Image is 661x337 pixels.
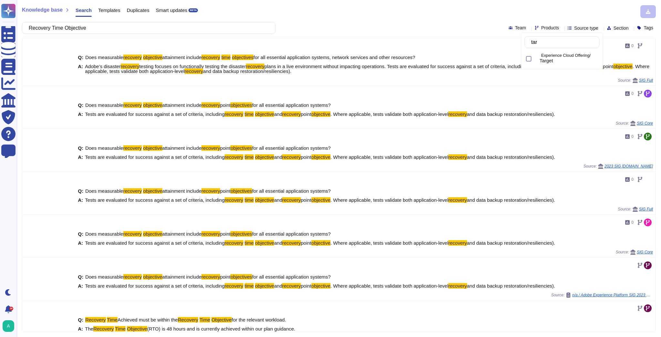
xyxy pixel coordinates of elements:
span: Knowledge base [22,7,63,13]
span: . Where applicable, tests validate both application-level [330,111,448,117]
span: Tests are evaluated for success against a set of criteria, including [85,283,225,289]
span: and [274,283,282,289]
mark: time [245,283,254,289]
b: Q: [78,103,83,107]
mark: objective [311,240,330,246]
mark: recovery [448,283,467,289]
mark: recovery [282,111,301,117]
span: testing focuses on functionally testing the disaster [139,64,246,69]
b: Q: [78,231,83,236]
span: . Where applicable, tests validate both application-level [330,283,448,289]
span: attainment include [162,145,202,151]
span: attainment include [162,188,202,194]
span: for all essential application systems? [252,231,330,237]
mark: recovery [123,188,142,194]
mark: recovery [201,55,220,60]
span: for all essential application systems? [252,188,330,194]
span: Target [540,58,553,64]
mark: Objective [127,326,147,332]
span: and data backup restoration/resiliencies). [467,283,555,289]
span: (RTO) is 48 hours and is currently achieved within our plan guidance. [147,326,295,332]
mark: objective [143,231,162,237]
span: Smart updates [156,8,188,13]
span: 0 [631,135,634,138]
span: and [274,111,282,117]
span: and data backup restoration/resiliencies). [467,197,555,203]
span: Source: [618,207,653,212]
b: Q: [78,189,83,193]
mark: recovery [282,154,301,160]
mark: recovery [282,240,301,246]
span: plans in a live environment without impacting operations. Tests are evaluated for success against... [264,64,527,69]
mark: recovery [225,283,243,289]
span: and [274,154,282,160]
mark: time [245,111,254,117]
span: Tests are evaluated for success against a set of criteria, including [85,154,225,160]
span: . Where applicable, tests validate both application-level [330,240,448,246]
span: and data backup restoration/resiliencies). [203,68,291,74]
span: attainment include [162,102,202,108]
span: for the relevant workload. [232,317,286,322]
span: attainment include [162,55,202,60]
mark: objective [311,154,330,160]
mark: recovery [201,188,220,194]
b: Q: [78,55,83,60]
span: point [301,154,311,160]
div: Target [534,51,599,66]
b: A: [78,112,83,117]
mark: recovery [201,102,220,108]
span: Source: [616,121,653,126]
p: Experience Cloud Offering/ [541,54,597,58]
mark: recovery [201,145,220,151]
span: Duplicates [127,8,149,13]
span: SIG Full [639,207,653,211]
mark: recovery [123,274,142,280]
mark: objective [255,111,274,117]
mark: recovery [225,111,243,117]
span: Section [614,26,629,30]
span: for all essential application systems? [252,102,330,108]
span: 0 [631,92,634,96]
mark: recovery [185,68,203,74]
mark: objective [143,145,162,151]
mark: Time [199,317,210,322]
span: Does measurable [85,55,123,60]
mark: time [221,55,230,60]
span: point [603,64,614,69]
mark: objective [143,188,162,194]
b: A: [78,326,83,331]
span: Source: [618,78,653,83]
b: Q: [78,274,83,279]
mark: Time [107,317,117,322]
mark: recovery [448,240,467,246]
mark: objective [311,283,330,289]
span: point [301,111,311,117]
span: for all essential application systems? [252,274,330,280]
span: Does measurable [85,102,123,108]
span: point [220,145,231,151]
mark: objective [143,274,162,280]
mark: Recovery [178,317,198,322]
mark: objectives [230,274,252,280]
mark: recovery [246,64,265,69]
span: 2023 SIG [DOMAIN_NAME] [605,164,653,168]
span: SIG Core [637,250,653,254]
mark: recovery [121,64,139,69]
mark: Recovery [85,317,106,322]
span: Team [515,26,526,30]
mark: recovery [201,274,220,280]
mark: objective [311,111,330,117]
mark: recovery [448,111,467,117]
mark: recovery [123,102,142,108]
span: point [301,240,311,246]
img: user [3,320,14,332]
mark: objectives [230,145,252,151]
mark: time [245,240,254,246]
span: and data backup restoration/resiliencies). [467,111,555,117]
span: attainment include [162,274,202,280]
mark: objective [255,197,274,203]
span: and data backup restoration/resiliencies). [467,154,555,160]
span: . Where applicable, tests validate both application-level [330,197,448,203]
mark: Recovery [93,326,114,332]
span: n/a / Adobe Experience Platform SIG 2023 Core [572,293,653,297]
